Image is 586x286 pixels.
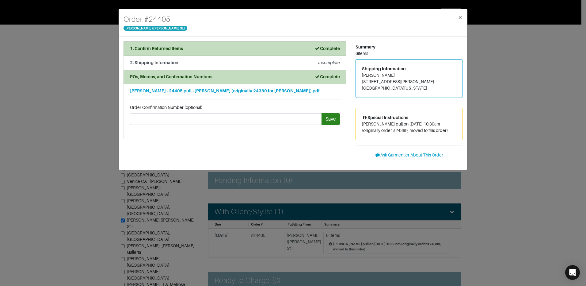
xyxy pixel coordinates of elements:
[362,66,406,71] span: Shipping Information
[314,46,340,51] strong: Complete
[130,88,320,93] a: [PERSON_NAME] - 24405 pull - [PERSON_NAME] (originally 24389 for [PERSON_NAME]).pdf
[322,113,340,125] button: Save
[124,14,187,25] h4: Order # 24405
[565,265,580,280] div: Open Intercom Messenger
[453,9,467,26] button: Close
[356,44,462,50] div: Summary
[362,72,456,91] address: [PERSON_NAME] [STREET_ADDRESS][PERSON_NAME] [GEOGRAPHIC_DATA][US_STATE]
[458,13,462,21] span: ×
[130,60,178,65] strong: 2. Shipping Information
[314,74,340,79] strong: Complete
[124,26,187,31] span: [PERSON_NAME] ([PERSON_NAME] St.)
[130,104,202,111] label: Order Confirmation Number (optional)
[356,50,462,57] div: 6 items
[130,46,183,51] strong: 1. Confirm Returned Items
[130,74,212,79] strong: POs, Memos, and Confirmation Numbers
[318,60,340,65] em: Incomplete
[362,115,408,120] span: Special Instructions
[356,150,462,160] button: Ask Garmentier About This Order
[362,121,456,134] p: [PERSON_NAME] pull on [DATE] 10:30am (originally order #24389, moved to this order)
